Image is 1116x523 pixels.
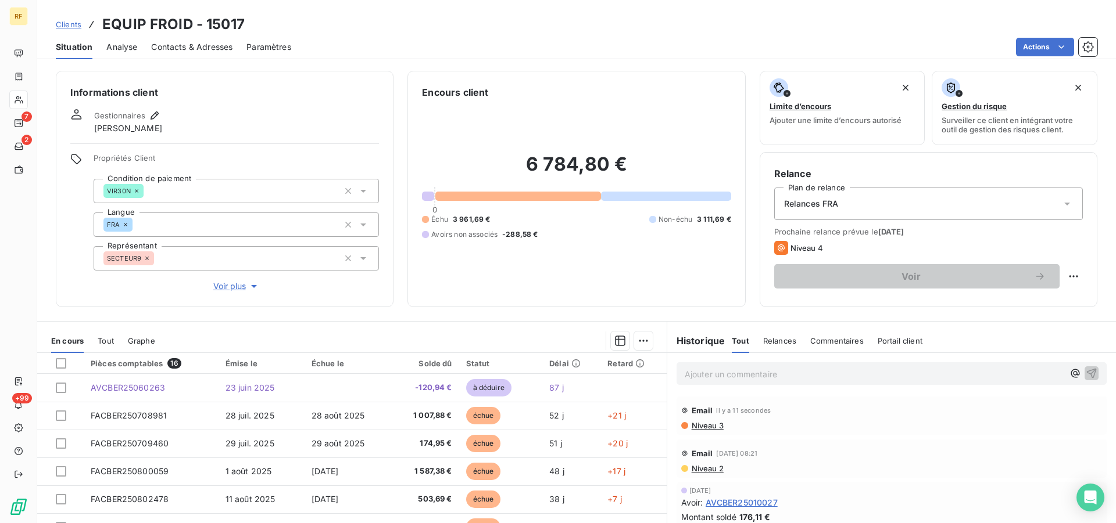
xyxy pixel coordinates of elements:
[398,382,452,394] span: -120,94 €
[312,494,339,504] span: [DATE]
[784,198,839,210] span: Relances FRA
[1076,484,1104,511] div: Open Intercom Messenger
[431,214,448,225] span: Échu
[398,493,452,505] span: 503,69 €
[607,466,625,476] span: +17 j
[502,229,538,240] span: -288,58 €
[422,85,488,99] h6: Encours client
[56,20,81,29] span: Clients
[692,406,713,415] span: Email
[466,463,501,480] span: échue
[763,336,796,345] span: Relances
[56,19,81,30] a: Clients
[91,466,169,476] span: FACBER250800059
[681,511,737,523] span: Montant soldé
[226,466,272,476] span: 1 août 2025
[312,410,365,420] span: 28 août 2025
[760,71,925,145] button: Limite d’encoursAjouter une limite d’encours autorisé
[226,410,274,420] span: 28 juil. 2025
[9,7,28,26] div: RF
[770,116,902,125] span: Ajouter une limite d’encours autorisé
[70,85,379,99] h6: Informations client
[398,466,452,477] span: 1 587,38 €
[878,336,922,345] span: Portail client
[774,167,1083,181] h6: Relance
[549,466,564,476] span: 48 j
[154,253,163,264] input: Ajouter une valeur
[213,280,260,292] span: Voir plus
[56,41,92,53] span: Situation
[466,379,512,396] span: à déduire
[226,438,274,448] span: 29 juil. 2025
[770,102,831,111] span: Limite d’encours
[716,407,771,414] span: il y a 11 secondes
[681,496,703,508] span: Avoir :
[91,438,169,448] span: FACBER250709460
[453,214,491,225] span: 3 961,69 €
[692,449,713,458] span: Email
[878,227,904,236] span: [DATE]
[466,435,501,452] span: échue
[51,336,84,345] span: En cours
[739,511,770,523] span: 176,11 €
[942,102,1007,111] span: Gestion du risque
[91,410,167,420] span: FACBER250708981
[466,407,501,424] span: échue
[9,497,28,516] img: Logo LeanPay
[91,383,165,392] span: AVCBER25060263
[689,487,711,494] span: [DATE]
[226,359,298,368] div: Émise le
[107,221,120,228] span: FRA
[788,272,1034,281] span: Voir
[94,280,379,293] button: Voir plus
[91,358,212,369] div: Pièces comptables
[1016,38,1074,56] button: Actions
[697,214,731,225] span: 3 111,69 €
[549,494,564,504] span: 38 j
[226,383,275,392] span: 23 juin 2025
[128,336,155,345] span: Graphe
[398,438,452,449] span: 174,95 €
[607,359,659,368] div: Retard
[466,359,536,368] div: Statut
[932,71,1097,145] button: Gestion du risqueSurveiller ce client en intégrant votre outil de gestion des risques client.
[398,410,452,421] span: 1 007,88 €
[659,214,692,225] span: Non-échu
[106,41,137,53] span: Analyse
[810,336,864,345] span: Commentaires
[607,438,628,448] span: +20 j
[691,464,724,473] span: Niveau 2
[549,359,593,368] div: Délai
[716,450,757,457] span: [DATE] 08:21
[102,14,245,35] h3: EQUIP FROID - 15017
[774,227,1083,236] span: Prochaine relance prévue le
[226,494,276,504] span: 11 août 2025
[312,359,384,368] div: Échue le
[133,219,142,230] input: Ajouter une valeur
[432,205,437,214] span: 0
[22,135,32,145] span: 2
[607,494,622,504] span: +7 j
[94,153,379,169] span: Propriétés Client
[312,466,339,476] span: [DATE]
[12,393,32,403] span: +99
[774,264,1060,288] button: Voir
[94,122,162,134] span: [PERSON_NAME]
[167,358,181,369] span: 16
[246,41,291,53] span: Paramètres
[732,336,749,345] span: Tout
[422,153,731,187] h2: 6 784,80 €
[942,116,1088,134] span: Surveiller ce client en intégrant votre outil de gestion des risques client.
[607,410,626,420] span: +21 j
[151,41,233,53] span: Contacts & Adresses
[144,186,153,196] input: Ajouter une valeur
[706,496,778,508] span: AVCBER25010027
[549,438,562,448] span: 51 j
[549,410,564,420] span: 52 j
[466,490,501,508] span: échue
[791,243,823,253] span: Niveau 4
[107,187,131,194] span: VIR30N
[691,421,724,430] span: Niveau 3
[91,494,169,504] span: FACBER250802478
[431,229,498,240] span: Avoirs non associés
